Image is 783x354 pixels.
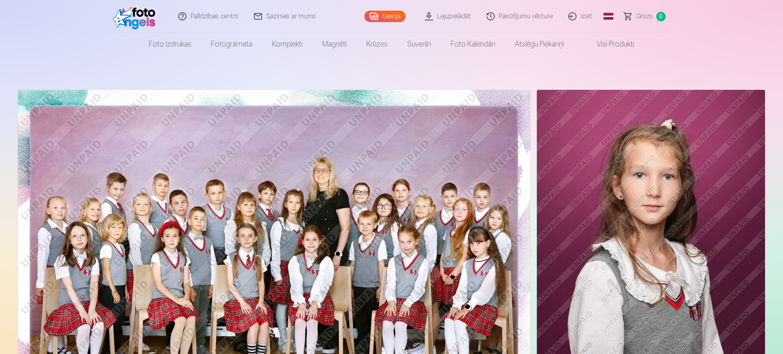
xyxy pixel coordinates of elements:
a: Suvenīri [397,33,441,56]
a: Atslēgu piekariņi [505,33,574,56]
a: Krūzes [357,33,397,56]
a: Foto kalendāri [441,33,505,56]
span: 0 [656,12,666,21]
a: Visi produkti [574,33,644,56]
span: Grozs [636,11,653,21]
img: /fa1 [113,3,160,29]
a: Foto izdrukas [139,33,201,56]
a: Komplekti [262,33,312,56]
a: Galerija [364,11,406,22]
a: Magnēti [312,33,357,56]
a: Fotogrāmata [201,33,262,56]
